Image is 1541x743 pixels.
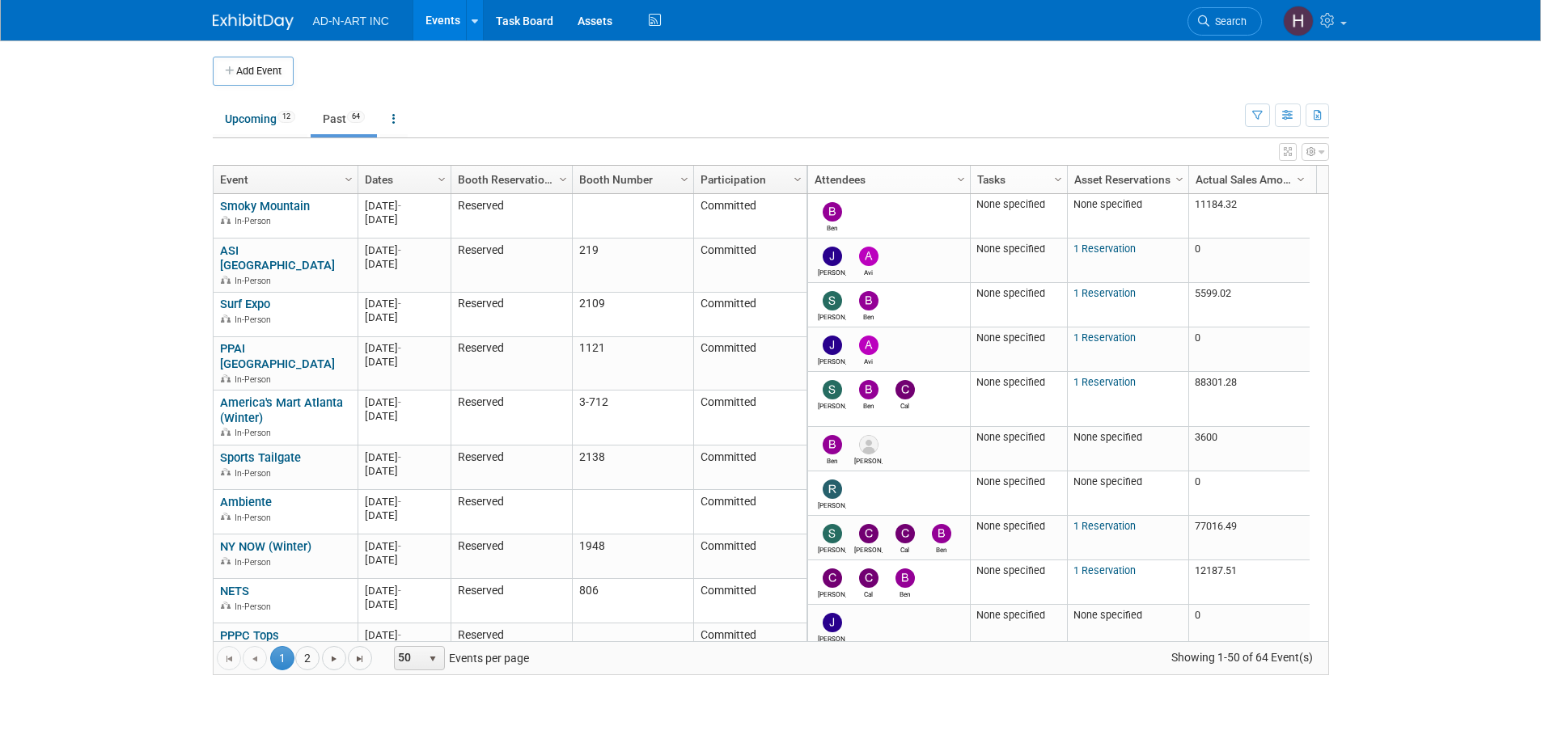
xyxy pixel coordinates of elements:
img: Steven Ross [823,291,842,310]
a: PPPC Tops [220,628,279,643]
div: None specified [976,287,1060,300]
a: 2 [295,646,320,670]
td: Reserved [451,579,572,623]
td: Reserved [451,623,572,668]
img: In-Person Event [221,216,231,224]
td: Committed [693,445,806,490]
a: Participation [701,166,796,193]
img: Avi Pisarevsky [859,247,878,266]
div: None specified [976,609,1060,622]
span: In-Person [235,557,276,568]
span: In-Person [235,315,276,325]
a: Search [1188,7,1262,36]
span: - [398,585,401,597]
div: [DATE] [365,597,443,611]
a: 1 Reservation [1073,520,1136,532]
img: ExhibitDay [213,14,294,30]
span: In-Person [235,374,276,385]
div: None specified [976,520,1060,533]
a: Column Settings [554,166,572,190]
img: Ben Petersen [859,291,878,310]
div: Ben Petersen [818,454,846,465]
div: John Zox [854,454,883,465]
img: Roy Kryksman [823,479,842,499]
img: In-Person Event [221,428,231,436]
td: Committed [693,490,806,534]
span: select [426,652,439,665]
td: Reserved [451,337,572,391]
span: Column Settings [342,173,355,186]
a: Asset Reservations [1074,166,1178,193]
div: [DATE] [365,243,443,257]
a: Tasks [977,166,1056,193]
img: In-Person Event [221,276,231,284]
a: Upcoming12 [213,103,307,134]
img: Steven Ross [823,524,842,543]
td: 77016.49 [1188,516,1310,560]
span: 1 [270,646,294,670]
div: Carol Salmon [818,588,846,598]
img: Steven Ross [823,380,842,399]
div: None specified [976,431,1060,444]
div: Cal Doroftei [891,543,919,554]
span: - [398,342,401,354]
div: [DATE] [365,355,443,369]
img: Carol Salmon [859,524,878,543]
td: Reserved [451,293,572,337]
a: Go to the first page [217,646,241,670]
img: Ben Petersen [932,524,951,543]
a: 1 Reservation [1073,287,1136,299]
span: - [398,629,401,641]
img: In-Person Event [221,374,231,382]
div: None specified [976,376,1060,389]
span: In-Person [235,428,276,438]
td: 88301.28 [1188,372,1310,427]
span: In-Person [235,276,276,286]
a: Column Settings [952,166,970,190]
span: - [398,496,401,508]
div: [DATE] [365,628,443,642]
a: NY NOW (Winter) [220,539,311,554]
span: Events per page [373,646,545,670]
span: - [398,244,401,256]
span: Go to the last page [353,652,366,665]
span: In-Person [235,602,276,612]
td: 806 [572,579,693,623]
a: Go to the previous page [243,646,267,670]
a: NETS [220,584,249,598]
span: - [398,540,401,552]
span: Column Settings [791,173,804,186]
div: [DATE] [365,409,443,423]
a: 1 Reservation [1073,564,1136,576]
img: Ben Petersen [823,202,842,222]
span: - [398,396,401,408]
div: Ben Petersen [818,222,846,232]
td: 12187.51 [1188,560,1310,605]
td: 2109 [572,293,693,337]
td: 2138 [572,445,693,490]
div: Justin Lackman [818,632,846,643]
td: Committed [693,534,806,579]
a: Attendees [815,166,959,193]
a: 1 Reservation [1073,376,1136,388]
a: Column Settings [433,166,451,190]
img: Ben Petersen [823,435,842,454]
a: Go to the next page [322,646,346,670]
a: Smoky Mountain [220,199,310,213]
span: None specified [1073,431,1142,443]
td: Committed [693,623,806,668]
div: Steven Ross [818,399,846,410]
span: Showing 1-50 of 64 Event(s) [1156,646,1327,669]
span: - [398,200,401,212]
div: None specified [976,331,1060,344]
a: Column Settings [1049,166,1067,190]
a: Ambiente [220,495,272,509]
div: [DATE] [365,395,443,409]
img: Ben Petersen [895,568,915,588]
div: Carol Salmon [854,543,883,554]
td: Committed [693,390,806,445]
td: Committed [693,579,806,623]
img: In-Person Event [221,468,231,476]
img: John Zox [859,435,878,454]
div: [DATE] [365,341,443,355]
